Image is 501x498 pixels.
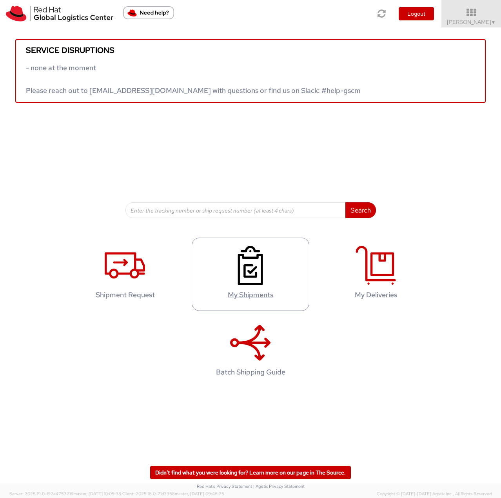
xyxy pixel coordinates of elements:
span: Client: 2025.18.0-71d3358 [122,491,224,496]
span: [PERSON_NAME] [447,18,496,25]
a: Red Hat's Privacy Statement [197,483,252,489]
button: Need help? [123,6,174,19]
a: My Deliveries [317,238,435,311]
span: Copyright © [DATE]-[DATE] Agistix Inc., All Rights Reserved [377,491,492,497]
button: Logout [399,7,434,20]
a: Batch Shipping Guide [192,315,309,388]
input: Enter the tracking number or ship request number (at least 4 chars) [125,202,346,218]
h4: My Shipments [200,291,301,299]
h4: My Deliveries [325,291,427,299]
button: Search [345,202,376,218]
h4: Batch Shipping Guide [200,368,301,376]
a: | Agistix Privacy Statement [253,483,305,489]
h4: Shipment Request [74,291,176,299]
h5: Service disruptions [26,46,475,55]
span: Server: 2025.19.0-192a4753216 [9,491,121,496]
span: - none at the moment Please reach out to [EMAIL_ADDRESS][DOMAIN_NAME] with questions or find us o... [26,63,361,95]
img: rh-logistics-00dfa346123c4ec078e1.svg [6,6,113,22]
a: Shipment Request [66,238,184,311]
a: Didn't find what you were looking for? Learn more on our page in The Source. [150,466,351,479]
a: Service disruptions - none at the moment Please reach out to [EMAIL_ADDRESS][DOMAIN_NAME] with qu... [15,39,486,103]
span: ▼ [491,19,496,25]
a: My Shipments [192,238,309,311]
span: master, [DATE] 10:05:38 [73,491,121,496]
span: master, [DATE] 09:46:25 [175,491,224,496]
